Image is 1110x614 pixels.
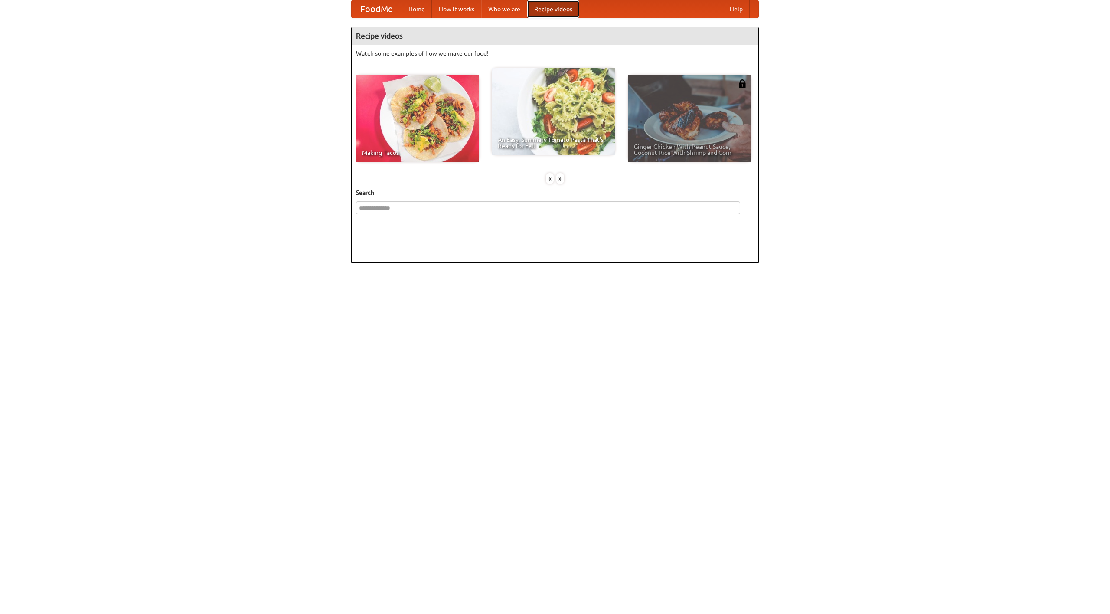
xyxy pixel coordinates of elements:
div: « [546,173,554,184]
a: Who we are [481,0,527,18]
span: Making Tacos [362,150,473,156]
a: FoodMe [352,0,402,18]
a: How it works [432,0,481,18]
div: » [556,173,564,184]
p: Watch some examples of how we make our food! [356,49,754,58]
a: Recipe videos [527,0,579,18]
img: 483408.png [738,79,747,88]
a: Home [402,0,432,18]
a: An Easy, Summery Tomato Pasta That's Ready for Fall [492,68,615,155]
h4: Recipe videos [352,27,758,45]
h5: Search [356,188,754,197]
span: An Easy, Summery Tomato Pasta That's Ready for Fall [498,137,609,149]
a: Making Tacos [356,75,479,162]
a: Help [723,0,750,18]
